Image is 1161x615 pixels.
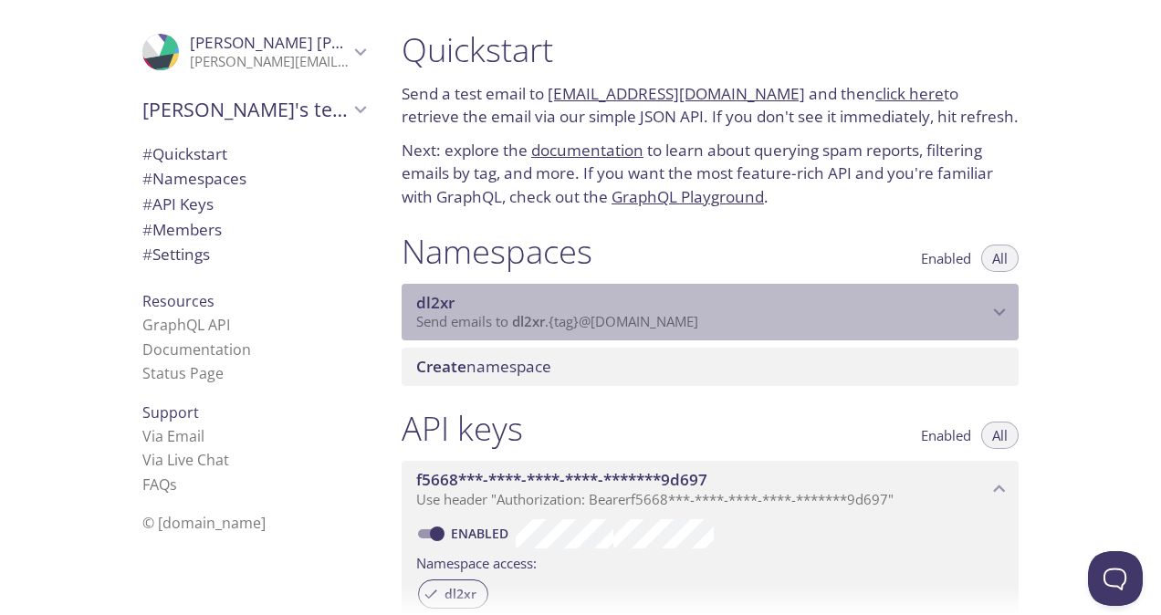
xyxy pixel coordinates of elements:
span: # [142,244,152,265]
span: API Keys [142,193,214,214]
a: Via Live Chat [142,450,229,470]
span: Quickstart [142,143,227,164]
iframe: Help Scout Beacon - Open [1088,551,1143,606]
div: Create namespace [402,348,1019,386]
a: click here [875,83,944,104]
a: documentation [531,140,643,161]
span: © [DOMAIN_NAME] [142,513,266,533]
span: [PERSON_NAME] [PERSON_NAME] [190,32,440,53]
span: # [142,143,152,164]
a: FAQ [142,474,177,495]
span: # [142,219,152,240]
a: Via Email [142,426,204,446]
span: Settings [142,244,210,265]
div: dl2xr [418,579,488,609]
span: dl2xr [416,292,455,313]
div: dl2xr namespace [402,284,1019,340]
span: s [170,474,177,495]
div: API Keys [128,192,380,217]
h1: Namespaces [402,231,592,272]
div: Quickstart [128,141,380,167]
span: Create [416,356,466,377]
a: Enabled [448,525,516,542]
p: Send a test email to and then to retrieve the email via our simple JSON API. If you don't see it ... [402,82,1019,129]
a: [EMAIL_ADDRESS][DOMAIN_NAME] [548,83,805,104]
div: Namespaces [128,166,380,192]
span: Send emails to . {tag} @[DOMAIN_NAME] [416,312,698,330]
span: # [142,168,152,189]
a: GraphQL API [142,315,230,335]
h1: API keys [402,408,523,449]
button: Enabled [910,245,982,272]
div: Ian's team [128,86,380,133]
button: All [981,422,1019,449]
p: Next: explore the to learn about querying spam reports, filtering emails by tag, and more. If you... [402,139,1019,209]
div: Ian McFadyen [128,22,380,82]
a: Status Page [142,363,224,383]
span: dl2xr [512,312,545,330]
label: Namespace access: [416,548,537,575]
span: Members [142,219,222,240]
div: Members [128,217,380,243]
span: Resources [142,291,214,311]
div: Team Settings [128,242,380,267]
span: # [142,193,152,214]
p: [PERSON_NAME][EMAIL_ADDRESS][PERSON_NAME][DOMAIN_NAME] [190,53,349,71]
span: namespace [416,356,551,377]
button: All [981,245,1019,272]
span: [PERSON_NAME]'s team [142,97,349,122]
button: Enabled [910,422,982,449]
h1: Quickstart [402,29,1019,70]
a: Documentation [142,339,251,360]
span: Namespaces [142,168,246,189]
span: Support [142,402,199,422]
a: GraphQL Playground [612,186,764,207]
